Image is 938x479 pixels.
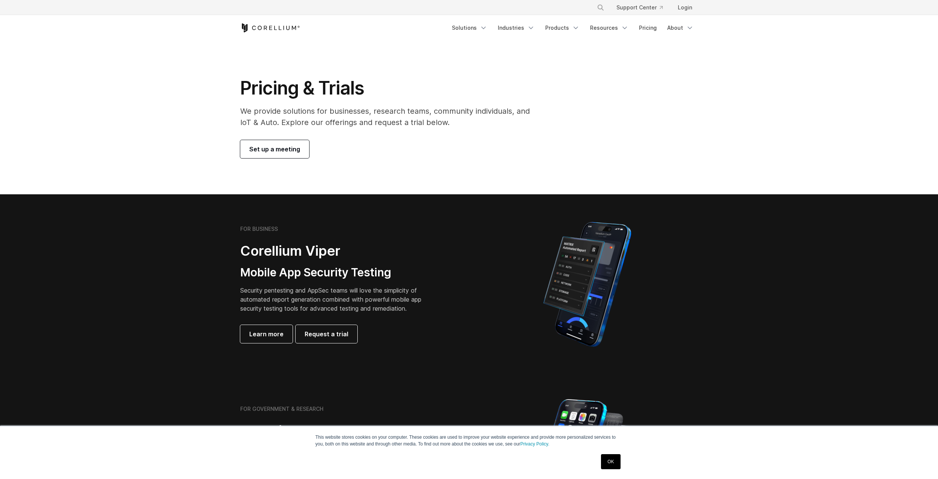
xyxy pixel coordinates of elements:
[249,330,284,339] span: Learn more
[305,330,348,339] span: Request a trial
[520,441,549,447] a: Privacy Policy.
[531,218,644,350] img: Corellium MATRIX automated report on iPhone showing app vulnerability test results across securit...
[240,325,293,343] a: Learn more
[296,325,357,343] a: Request a trial
[672,1,698,14] a: Login
[610,1,669,14] a: Support Center
[240,286,433,313] p: Security pentesting and AppSec teams will love the simplicity of automated report generation comb...
[447,21,492,35] a: Solutions
[240,23,300,32] a: Corellium Home
[240,77,540,99] h1: Pricing & Trials
[240,140,309,158] a: Set up a meeting
[601,454,620,469] a: OK
[447,21,698,35] div: Navigation Menu
[316,434,623,447] p: This website stores cookies on your computer. These cookies are used to improve your website expe...
[240,265,433,280] h3: Mobile App Security Testing
[663,21,698,35] a: About
[586,21,633,35] a: Resources
[240,105,540,128] p: We provide solutions for businesses, research teams, community individuals, and IoT & Auto. Explo...
[240,243,433,259] h2: Corellium Viper
[240,406,323,412] h6: FOR GOVERNMENT & RESEARCH
[541,21,584,35] a: Products
[240,423,451,439] h2: Corellium Falcon
[249,145,300,154] span: Set up a meeting
[594,1,607,14] button: Search
[588,1,698,14] div: Navigation Menu
[240,226,278,232] h6: FOR BUSINESS
[493,21,539,35] a: Industries
[634,21,661,35] a: Pricing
